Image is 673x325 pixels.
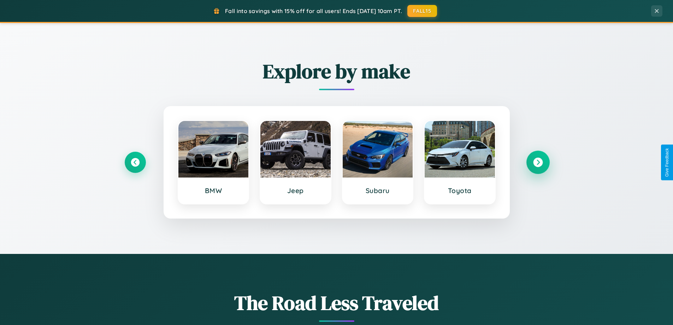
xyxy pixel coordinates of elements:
[125,58,549,85] h2: Explore by make
[267,186,324,195] h3: Jeep
[407,5,437,17] button: FALL15
[432,186,488,195] h3: Toyota
[125,289,549,317] h1: The Road Less Traveled
[225,7,402,14] span: Fall into savings with 15% off for all users! Ends [DATE] 10am PT.
[185,186,242,195] h3: BMW
[665,148,669,177] div: Give Feedback
[350,186,406,195] h3: Subaru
